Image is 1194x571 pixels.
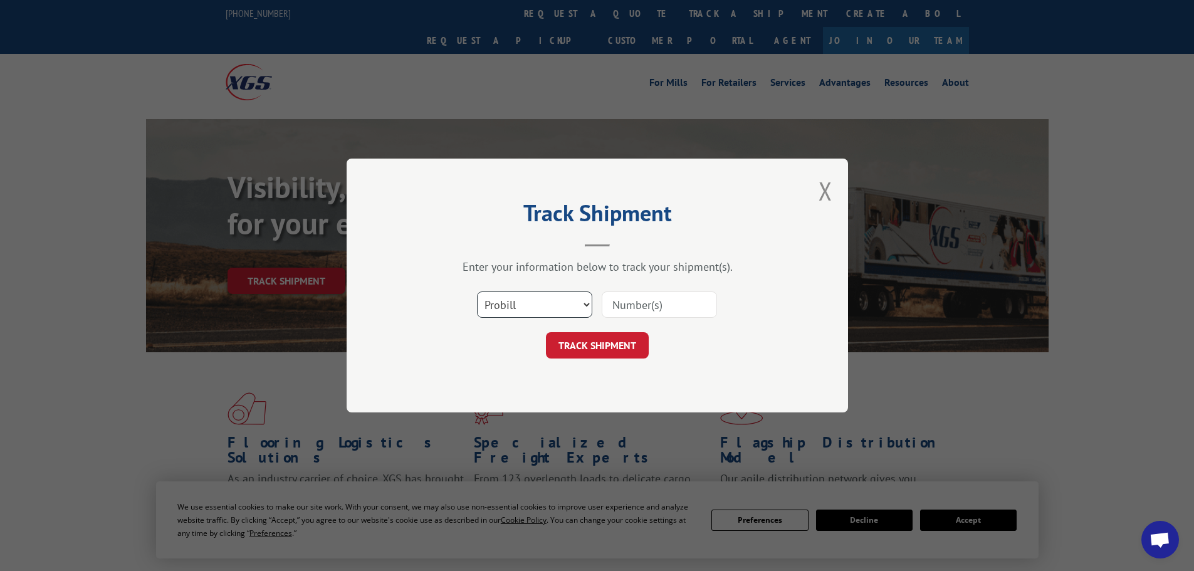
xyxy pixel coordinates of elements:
[602,291,717,318] input: Number(s)
[409,204,785,228] h2: Track Shipment
[819,174,832,207] button: Close modal
[546,332,649,359] button: TRACK SHIPMENT
[409,259,785,274] div: Enter your information below to track your shipment(s).
[1141,521,1179,558] div: Open chat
